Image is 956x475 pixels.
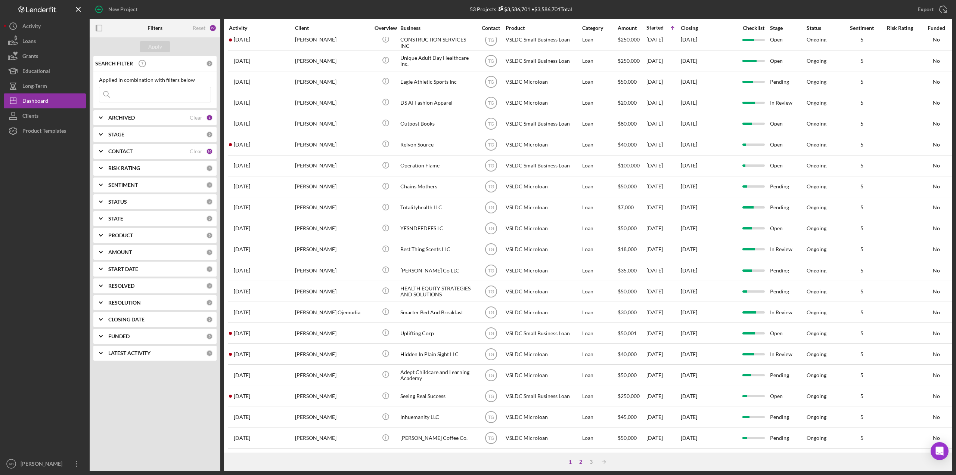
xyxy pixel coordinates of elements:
time: 2025-06-18 06:34 [234,58,250,64]
span: $50,001 [618,330,637,336]
div: Outpost Books [400,114,475,133]
div: [PERSON_NAME] Ojemudia [295,302,370,322]
span: $50,000 [618,372,637,378]
div: Loans [22,34,36,50]
text: TG [488,226,494,231]
div: Funded [919,25,953,31]
div: 5 [843,58,881,64]
div: Activity [229,25,294,31]
time: 2025-05-07 01:49 [234,204,250,210]
time: 2025-04-14 19:24 [234,79,250,85]
div: [DATE] [646,51,680,71]
time: [DATE] [681,309,697,315]
div: 5 [843,37,881,43]
div: No [919,58,953,64]
div: Ongoing [807,142,826,148]
div: Loan [582,281,617,301]
div: [DATE] [646,135,680,154]
text: TG [488,100,494,105]
div: 0 [206,165,213,172]
div: [PERSON_NAME] [295,281,370,301]
div: Ongoing [807,79,826,85]
div: Ongoing [807,351,826,357]
div: 5 [843,183,881,189]
div: Pending [770,260,806,280]
div: VSLDC Microloan [506,177,580,197]
div: Amount [618,25,646,31]
button: Product Templates [4,123,86,138]
time: 2025-06-18 23:25 [234,372,250,378]
div: [DATE] [646,177,680,197]
div: VSLDC Small Business Loan [506,51,580,71]
text: TG [488,37,494,43]
div: Sentiment [843,25,881,31]
div: Best Thing Scents LLC [400,240,475,259]
div: Ongoing [807,330,826,336]
a: Educational [4,64,86,78]
div: [PERSON_NAME] [295,156,370,176]
div: Apply [148,41,162,52]
a: Grants [4,49,86,64]
div: [PERSON_NAME] [295,177,370,197]
div: Pending [770,177,806,197]
div: Business [400,25,475,31]
time: [DATE] [681,246,697,252]
span: $50,000 [618,225,637,231]
b: STATUS [108,199,127,205]
div: 5 [843,330,881,336]
div: Uplifting Corp [400,323,475,343]
text: TG [488,352,494,357]
div: Contact [477,25,505,31]
div: 5 [843,289,881,294]
div: Ongoing [807,268,826,274]
div: [DATE] [646,281,680,301]
div: 0 [206,266,213,272]
span: $50,000 [618,288,637,294]
div: Pending [770,281,806,301]
div: 1 [206,114,213,121]
div: [PERSON_NAME] [295,260,370,280]
div: 0 [206,131,213,138]
div: [PERSON_NAME] [295,30,370,50]
div: Loan [582,114,617,133]
div: 5 [843,79,881,85]
span: $7,000 [618,204,634,210]
div: Open [770,156,806,176]
div: [DATE] [646,72,680,92]
div: [DATE] [646,302,680,322]
div: In Review [770,93,806,112]
span: $40,000 [618,351,637,357]
div: DS AI Fashion Apparel [400,93,475,112]
div: Category [582,25,617,31]
div: Long-Term [22,78,47,95]
b: SEARCH FILTER [95,61,133,67]
time: 2025-09-10 19:07 [234,330,250,336]
time: [DATE] [681,330,697,336]
div: 0 [206,215,213,222]
text: TG [488,268,494,273]
div: Open [770,30,806,50]
div: Dashboard [22,93,48,110]
div: Loan [582,156,617,176]
div: [DATE] [646,198,680,218]
div: No [919,163,953,169]
div: 0 [206,316,213,323]
b: RESOLVED [108,283,134,289]
time: 2025-07-26 04:29 [234,163,250,169]
div: Ongoing [807,225,826,231]
div: Operation Flame [400,156,475,176]
time: 2025-06-27 19:37 [234,183,250,189]
div: Loan [582,365,617,385]
div: 5 [843,225,881,231]
text: TG [488,310,494,315]
span: $30,000 [618,309,637,315]
text: TG [488,289,494,294]
time: [DATE] [681,204,697,210]
div: In Review [770,344,806,364]
div: Loan [582,302,617,322]
text: TG [488,58,494,64]
div: VSLDC Microloan [506,135,580,154]
time: 2025-08-26 01:30 [234,225,250,231]
a: Long-Term [4,78,86,93]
